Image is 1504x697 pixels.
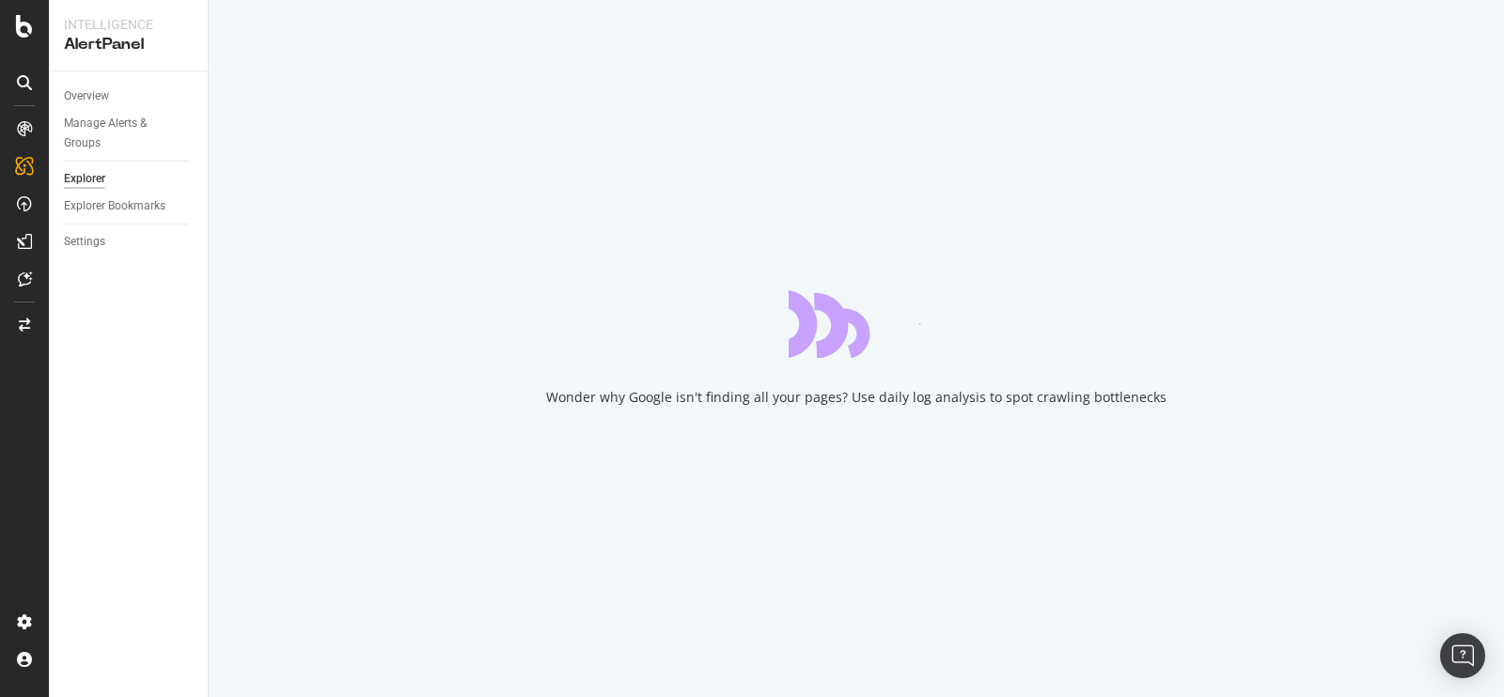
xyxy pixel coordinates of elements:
[64,86,195,106] a: Overview
[64,196,165,216] div: Explorer Bookmarks
[64,232,105,252] div: Settings
[546,388,1167,407] div: Wonder why Google isn't finding all your pages? Use daily log analysis to spot crawling bottlenecks
[64,34,193,55] div: AlertPanel
[64,169,195,189] a: Explorer
[64,196,195,216] a: Explorer Bookmarks
[789,290,924,358] div: animation
[64,232,195,252] a: Settings
[64,86,109,106] div: Overview
[64,169,105,189] div: Explorer
[64,114,177,153] div: Manage Alerts & Groups
[1440,633,1485,678] div: Open Intercom Messenger
[64,15,193,34] div: Intelligence
[64,114,195,153] a: Manage Alerts & Groups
